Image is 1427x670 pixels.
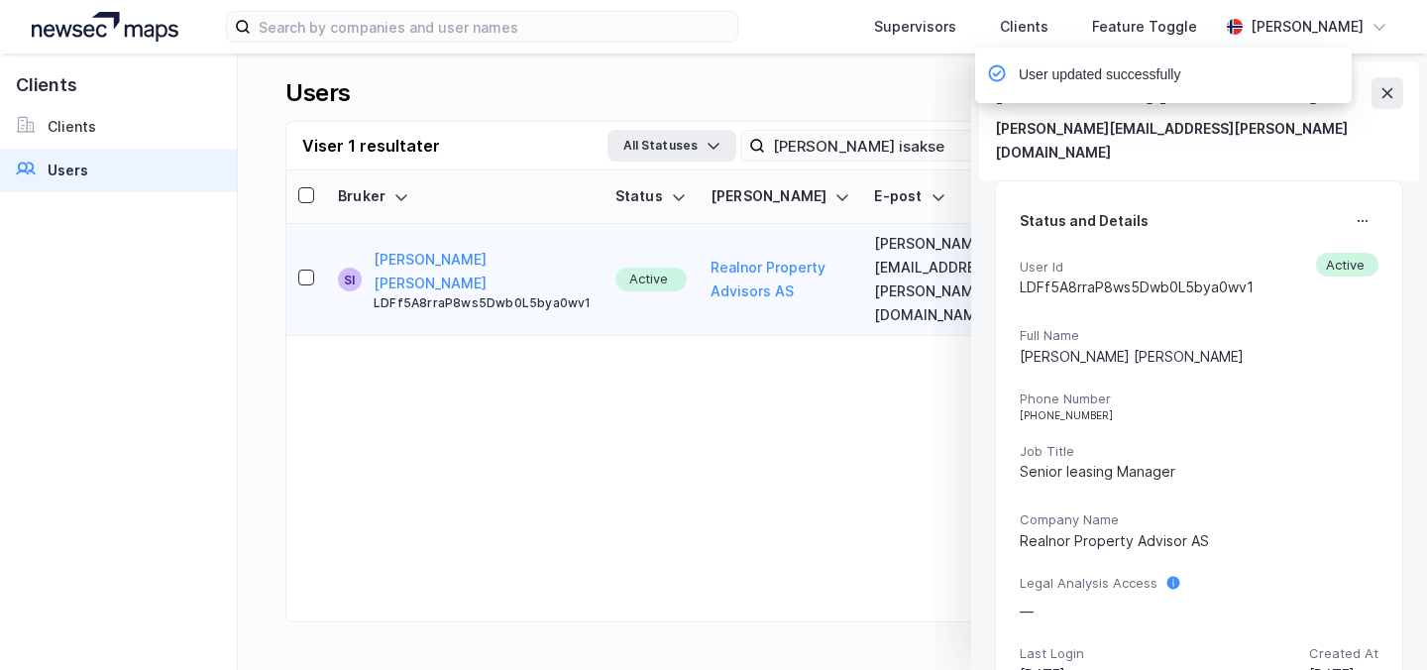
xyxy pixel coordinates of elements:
div: [PERSON_NAME] [PERSON_NAME] [1020,345,1378,369]
div: LDFf5A8rraP8ws5Dwb0L5bya0wv1 [1020,276,1254,299]
div: [PHONE_NUMBER] [1020,409,1378,421]
div: — [1020,600,1157,623]
div: [PERSON_NAME][EMAIL_ADDRESS][PERSON_NAME][DOMAIN_NAME] [995,117,1387,165]
td: [PERSON_NAME][EMAIL_ADDRESS][PERSON_NAME][DOMAIN_NAME] [862,224,1010,336]
span: Last Login [1020,645,1084,662]
iframe: Chat Widget [1328,575,1427,670]
span: Legal Analysis Access [1020,575,1157,592]
div: User updated successfully [1019,63,1180,87]
div: [PERSON_NAME] [711,187,851,206]
button: [PERSON_NAME] [PERSON_NAME] [374,248,592,295]
div: Clients [48,115,96,139]
span: Company Name [1020,511,1378,528]
div: Users [285,77,351,109]
div: Status and Details [1020,209,1149,233]
span: Job Title [1020,443,1378,460]
div: [PERSON_NAME] [1251,15,1364,39]
div: Clients [1000,15,1048,39]
div: SI [344,268,355,291]
span: Full Name [1020,327,1378,344]
span: User Id [1020,259,1254,276]
div: Status [615,187,687,206]
img: logo.a4113a55bc3d86da70a041830d287a7e.svg [32,12,178,42]
div: Kontrollprogram for chat [1328,575,1427,670]
div: LDFf5A8rraP8ws5Dwb0L5bya0wv1 [374,295,592,311]
div: Senior leasing Manager [1020,460,1378,484]
div: Bruker [338,187,592,206]
div: Users [48,159,88,182]
span: Created At [1309,645,1378,662]
input: Search by companies and user names [251,12,728,42]
button: Realnor Property Advisors AS [711,256,851,303]
div: Viser 1 resultater [302,134,440,158]
button: All Statuses [607,130,736,162]
div: Supervisors [874,15,956,39]
div: Realnor Property Advisor AS [1020,529,1378,553]
input: Search user by name, email or client [765,131,1038,161]
div: E-post [874,187,998,206]
span: Phone Number [1020,391,1378,407]
div: Feature Toggle [1092,15,1197,39]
